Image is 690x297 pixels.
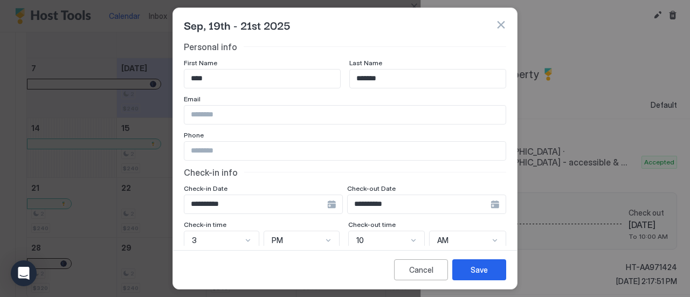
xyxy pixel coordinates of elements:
input: Input Field [184,70,340,88]
button: Save [452,259,506,280]
span: 3 [192,236,197,245]
span: PM [272,236,283,245]
div: Cancel [409,264,433,275]
span: Check-in info [184,167,238,178]
span: Phone [184,131,204,139]
input: Input Field [184,106,506,124]
span: Sep, 19th - 21st 2025 [184,17,291,33]
button: Cancel [394,259,448,280]
div: Open Intercom Messenger [11,260,37,286]
span: First Name [184,59,217,67]
span: Check-out Date [347,184,396,192]
span: Check-out time [348,220,396,229]
span: Check-in time [184,220,226,229]
span: Email [184,95,201,103]
span: Last Name [349,59,382,67]
span: 10 [356,236,364,245]
input: Input Field [184,142,506,160]
span: AM [437,236,448,245]
span: Check-in Date [184,184,227,192]
div: Save [471,264,488,275]
input: Input Field [350,70,506,88]
input: Input Field [184,195,327,213]
input: Input Field [348,195,491,213]
span: Personal info [184,42,237,52]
